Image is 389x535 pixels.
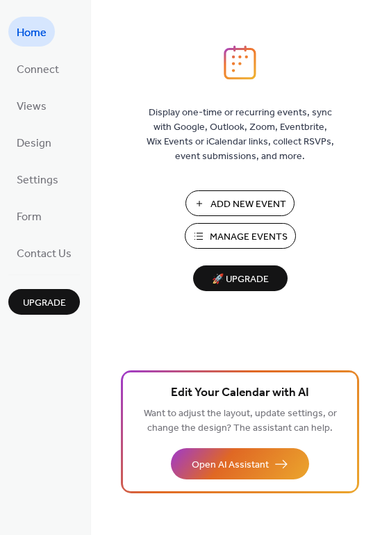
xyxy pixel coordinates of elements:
[17,133,51,154] span: Design
[171,448,309,479] button: Open AI Assistant
[17,22,47,44] span: Home
[17,243,72,265] span: Contact Us
[201,270,279,289] span: 🚀 Upgrade
[185,223,296,249] button: Manage Events
[17,170,58,191] span: Settings
[23,296,66,311] span: Upgrade
[210,230,288,245] span: Manage Events
[8,238,80,267] a: Contact Us
[17,96,47,117] span: Views
[185,190,295,216] button: Add New Event
[17,206,42,228] span: Form
[8,127,60,157] a: Design
[17,59,59,81] span: Connect
[144,404,337,438] span: Want to adjust the layout, update settings, or change the design? The assistant can help.
[171,384,309,403] span: Edit Your Calendar with AI
[8,17,55,47] a: Home
[8,201,50,231] a: Form
[224,45,256,80] img: logo_icon.svg
[8,53,67,83] a: Connect
[210,197,286,212] span: Add New Event
[193,265,288,291] button: 🚀 Upgrade
[192,458,269,472] span: Open AI Assistant
[147,106,334,164] span: Display one-time or recurring events, sync with Google, Outlook, Zoom, Eventbrite, Wix Events or ...
[8,289,80,315] button: Upgrade
[8,90,55,120] a: Views
[8,164,67,194] a: Settings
